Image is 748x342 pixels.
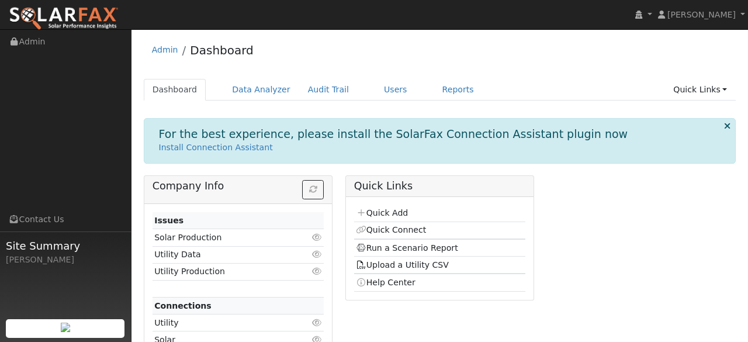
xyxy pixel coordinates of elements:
a: Dashboard [144,79,206,101]
h5: Company Info [153,180,324,192]
a: Data Analyzer [223,79,299,101]
div: [PERSON_NAME] [6,254,125,266]
img: retrieve [61,323,70,332]
a: Upload a Utility CSV [356,260,449,270]
a: Audit Trail [299,79,358,101]
strong: Issues [154,216,183,225]
a: Quick Add [356,208,408,217]
a: Run a Scenario Report [356,243,458,253]
a: Install Connection Assistant [159,143,273,152]
span: Site Summary [6,238,125,254]
h1: For the best experience, please install the SolarFax Connection Assistant plugin now [159,127,628,141]
i: Click to view [311,319,322,327]
a: Dashboard [190,43,254,57]
i: Click to view [311,233,322,241]
td: Utility Data [153,246,296,263]
a: Reports [434,79,483,101]
span: [PERSON_NAME] [667,10,736,19]
a: Quick Connect [356,225,426,234]
a: Quick Links [664,79,736,101]
a: Admin [152,45,178,54]
strong: Connections [154,301,212,310]
img: SolarFax [9,6,119,31]
a: Help Center [356,278,415,287]
a: Users [375,79,416,101]
td: Utility Production [153,263,296,280]
td: Solar Production [153,229,296,246]
i: Click to view [311,250,322,258]
i: Click to view [311,267,322,275]
h5: Quick Links [354,180,526,192]
td: Utility [153,315,296,331]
